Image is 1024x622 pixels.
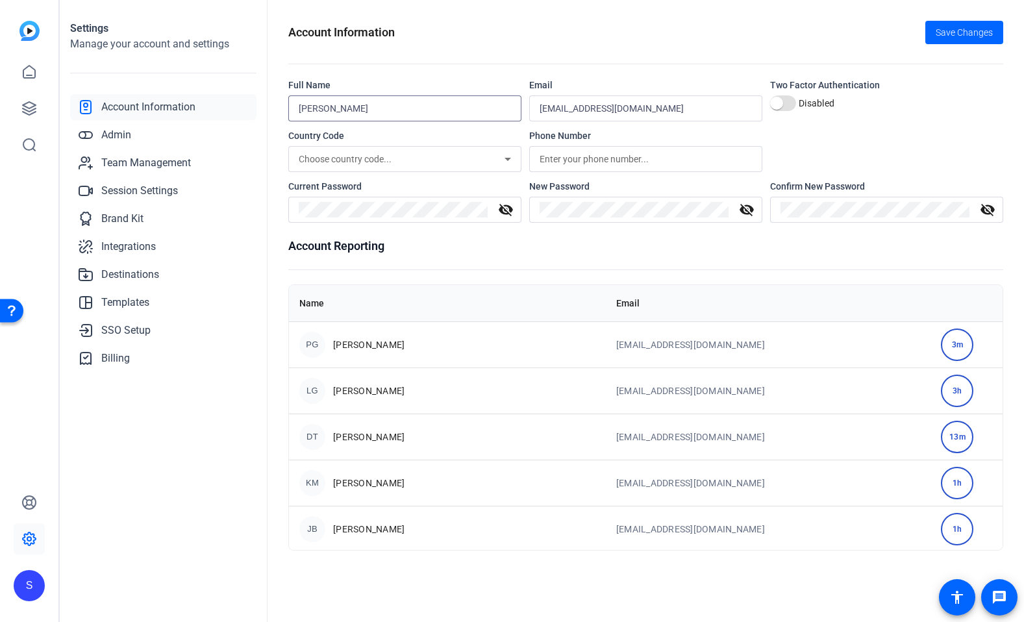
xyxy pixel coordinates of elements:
[941,329,973,361] div: 3m
[70,94,256,120] a: Account Information
[941,513,973,545] div: 1h
[101,295,149,310] span: Templates
[770,79,1003,92] div: Two Factor Authentication
[490,202,521,218] mat-icon: visibility_off
[606,321,931,367] td: [EMAIL_ADDRESS][DOMAIN_NAME]
[70,21,256,36] h1: Settings
[70,262,256,288] a: Destinations
[333,477,405,490] span: [PERSON_NAME]
[606,414,931,460] td: [EMAIL_ADDRESS][DOMAIN_NAME]
[299,154,392,164] span: Choose country code...
[333,523,405,536] span: [PERSON_NAME]
[101,99,195,115] span: Account Information
[299,516,325,542] div: JB
[606,506,931,552] td: [EMAIL_ADDRESS][DOMAIN_NAME]
[70,317,256,343] a: SSO Setup
[101,183,178,199] span: Session Settings
[770,180,1003,193] div: Confirm New Password
[299,378,325,404] div: LG
[299,101,511,116] input: Enter your name...
[949,590,965,605] mat-icon: accessibility
[70,290,256,316] a: Templates
[101,127,131,143] span: Admin
[70,234,256,260] a: Integrations
[529,129,762,142] div: Phone Number
[796,97,834,110] label: Disabled
[101,351,130,366] span: Billing
[288,237,1003,255] h1: Account Reporting
[606,460,931,506] td: [EMAIL_ADDRESS][DOMAIN_NAME]
[941,421,973,453] div: 13m
[288,129,521,142] div: Country Code
[14,570,45,601] div: S
[288,23,395,42] h1: Account Information
[925,21,1003,44] button: Save Changes
[529,180,762,193] div: New Password
[941,467,973,499] div: 1h
[70,36,256,52] h2: Manage your account and settings
[299,332,325,358] div: PG
[299,470,325,496] div: KM
[333,338,405,351] span: [PERSON_NAME]
[288,180,521,193] div: Current Password
[70,345,256,371] a: Billing
[289,285,606,321] th: Name
[101,239,156,255] span: Integrations
[992,590,1007,605] mat-icon: message
[540,101,752,116] input: Enter your email...
[70,150,256,176] a: Team Management
[941,375,973,407] div: 3h
[731,202,762,218] mat-icon: visibility_off
[101,155,191,171] span: Team Management
[529,79,762,92] div: Email
[101,211,144,227] span: Brand Kit
[101,323,151,338] span: SSO Setup
[333,430,405,443] span: [PERSON_NAME]
[972,202,1003,218] mat-icon: visibility_off
[299,424,325,450] div: DT
[540,151,752,167] input: Enter your phone number...
[288,79,521,92] div: Full Name
[101,267,159,282] span: Destinations
[19,21,40,41] img: blue-gradient.svg
[70,122,256,148] a: Admin
[70,178,256,204] a: Session Settings
[936,26,993,40] span: Save Changes
[70,206,256,232] a: Brand Kit
[606,285,931,321] th: Email
[333,384,405,397] span: [PERSON_NAME]
[606,367,931,414] td: [EMAIL_ADDRESS][DOMAIN_NAME]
